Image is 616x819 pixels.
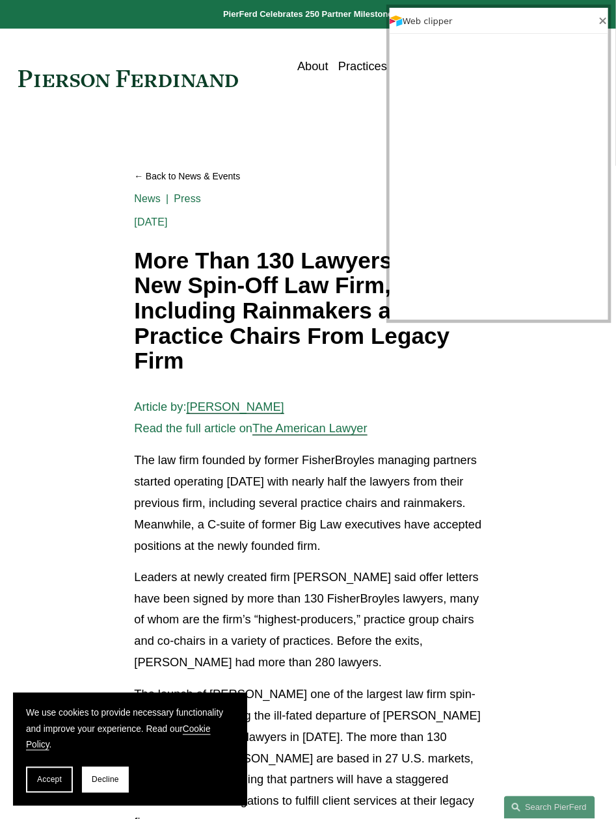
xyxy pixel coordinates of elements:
[134,567,481,673] p: Leaders at newly created firm [PERSON_NAME] said offer letters have been signed by more than 130 ...
[297,55,328,79] a: About
[134,400,186,413] span: Article by:
[26,706,234,754] p: We use cookies to provide necessary functionality and improve your experience. Read our .
[37,775,62,785] span: Accept
[134,216,167,227] span: [DATE]
[13,693,247,806] section: Cookie banner
[187,400,284,413] a: [PERSON_NAME]
[134,248,481,374] h1: More Than 130 Lawyers Join New Spin-Off Law Firm, Including Rainmakers and Practice Chairs From L...
[82,767,129,793] button: Decline
[403,16,598,26] div: Web clipper
[134,166,481,187] a: Back to News & Events
[338,55,387,79] a: Practices
[174,193,201,204] a: Press
[598,13,608,29] div: Close web clipper
[252,421,368,435] a: The American Lawyer
[26,725,211,751] a: Cookie Policy
[134,421,252,435] span: Read the full article on
[134,450,481,556] p: The law firm founded by former FisherBroyles managing partners started operating [DATE] with near...
[504,796,595,819] a: Search this site
[134,193,161,204] a: News
[92,775,119,785] span: Decline
[26,767,73,793] button: Accept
